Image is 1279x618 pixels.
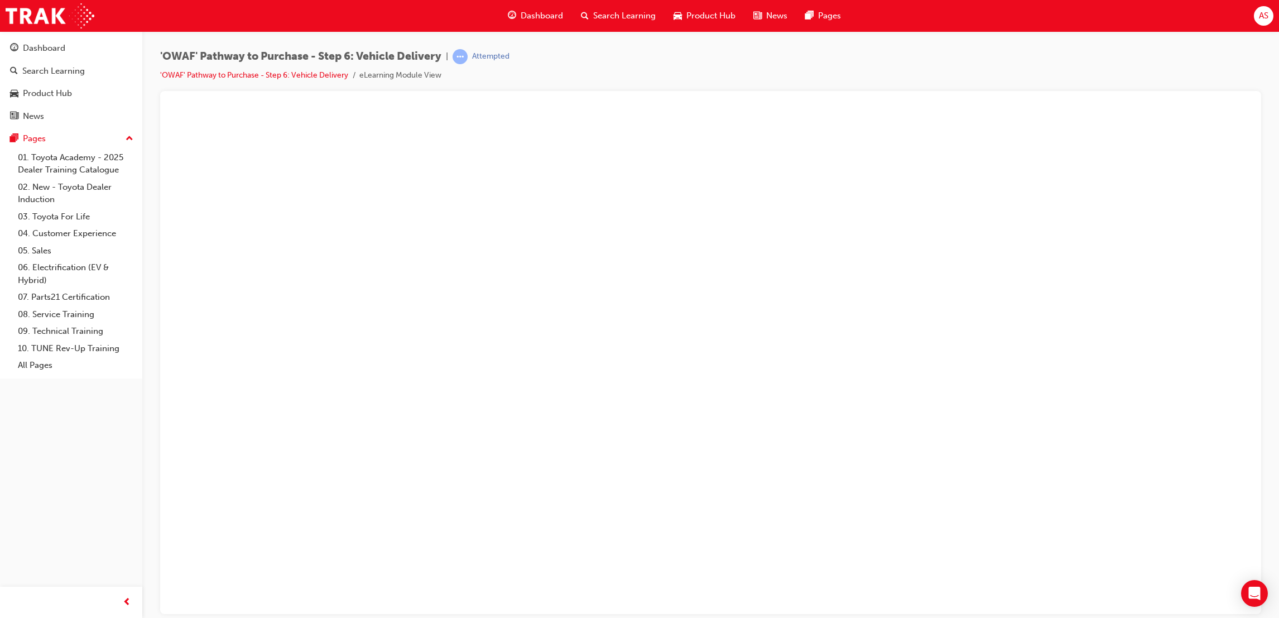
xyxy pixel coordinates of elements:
[13,208,138,226] a: 03. Toyota For Life
[1254,6,1273,26] button: AS
[160,70,348,80] a: 'OWAF' Pathway to Purchase - Step 6: Vehicle Delivery
[508,9,516,23] span: guage-icon
[453,49,468,64] span: learningRecordVerb_ATTEMPT-icon
[23,42,65,55] div: Dashboard
[4,61,138,82] a: Search Learning
[10,134,18,144] span: pages-icon
[581,9,589,23] span: search-icon
[572,4,665,27] a: search-iconSearch Learning
[796,4,850,27] a: pages-iconPages
[23,132,46,145] div: Pages
[10,44,18,54] span: guage-icon
[4,128,138,149] button: Pages
[10,66,18,76] span: search-icon
[160,50,441,63] span: 'OWAF' Pathway to Purchase - Step 6: Vehicle Delivery
[805,9,814,23] span: pages-icon
[818,9,841,22] span: Pages
[22,65,85,78] div: Search Learning
[744,4,796,27] a: news-iconNews
[13,323,138,340] a: 09. Technical Training
[674,9,682,23] span: car-icon
[10,112,18,122] span: news-icon
[359,69,441,82] li: eLearning Module View
[13,242,138,260] a: 05. Sales
[686,9,735,22] span: Product Hub
[1259,9,1268,22] span: AS
[1241,580,1268,607] div: Open Intercom Messenger
[4,36,138,128] button: DashboardSearch LearningProduct HubNews
[13,149,138,179] a: 01. Toyota Academy - 2025 Dealer Training Catalogue
[6,3,94,28] img: Trak
[10,89,18,99] span: car-icon
[521,9,563,22] span: Dashboard
[665,4,744,27] a: car-iconProduct Hub
[13,357,138,374] a: All Pages
[499,4,572,27] a: guage-iconDashboard
[472,51,509,62] div: Attempted
[593,9,656,22] span: Search Learning
[23,110,44,123] div: News
[23,87,72,100] div: Product Hub
[4,83,138,104] a: Product Hub
[13,179,138,208] a: 02. New - Toyota Dealer Induction
[13,306,138,323] a: 08. Service Training
[4,38,138,59] a: Dashboard
[13,289,138,306] a: 07. Parts21 Certification
[13,340,138,357] a: 10. TUNE Rev-Up Training
[446,50,448,63] span: |
[4,106,138,127] a: News
[13,259,138,289] a: 06. Electrification (EV & Hybrid)
[753,9,762,23] span: news-icon
[13,225,138,242] a: 04. Customer Experience
[123,596,131,610] span: prev-icon
[126,132,133,146] span: up-icon
[766,9,787,22] span: News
